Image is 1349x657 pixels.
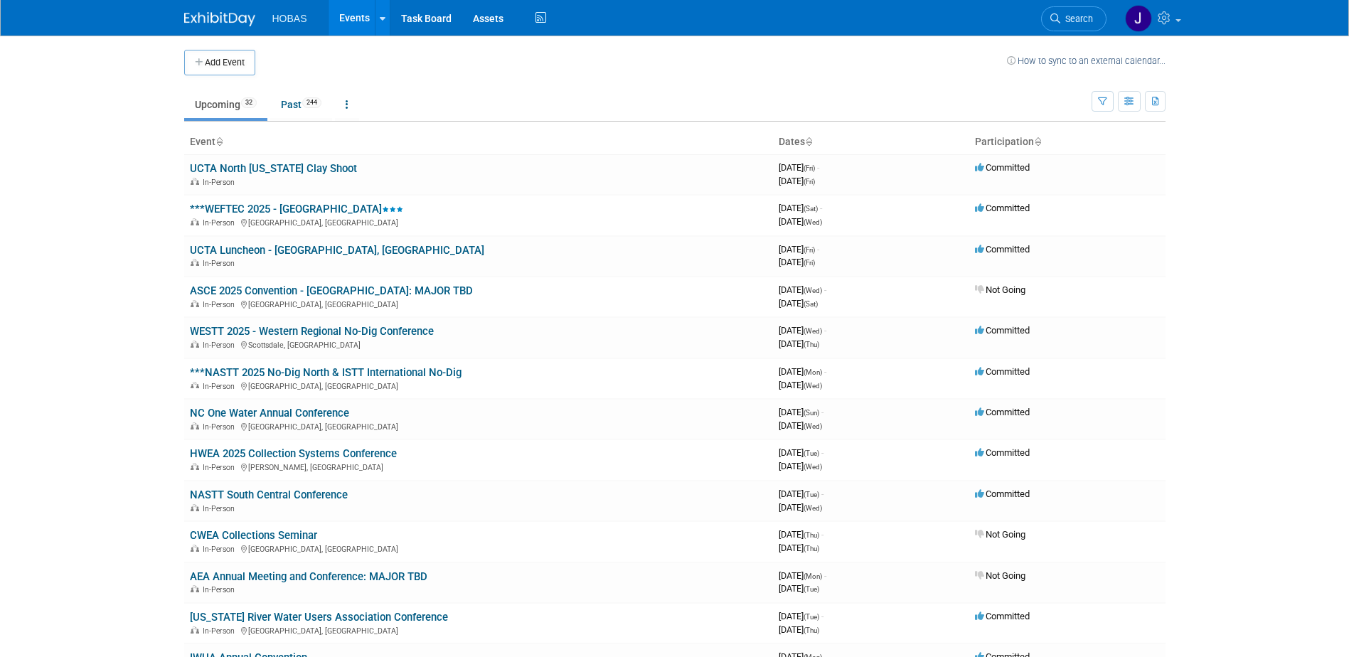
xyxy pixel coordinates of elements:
span: - [824,325,826,336]
span: - [824,284,826,295]
img: In-Person Event [191,300,199,307]
img: In-Person Event [191,463,199,470]
span: (Sat) [804,300,818,308]
span: In-Person [203,463,239,472]
span: In-Person [203,178,239,187]
img: In-Person Event [191,341,199,348]
span: - [817,244,819,255]
span: (Mon) [804,368,822,376]
span: [DATE] [779,570,826,581]
span: (Tue) [804,613,819,621]
span: [DATE] [779,461,822,471]
span: (Wed) [804,382,822,390]
span: Committed [975,488,1030,499]
span: In-Person [203,504,239,513]
span: [DATE] [779,420,822,431]
span: [DATE] [779,543,819,553]
span: [DATE] [779,611,823,621]
span: (Wed) [804,287,822,294]
span: Search [1060,14,1093,24]
span: In-Person [203,545,239,554]
button: Add Event [184,50,255,75]
span: [DATE] [779,244,819,255]
span: (Tue) [804,491,819,498]
span: - [821,529,823,540]
span: - [821,611,823,621]
div: Scottsdale, [GEOGRAPHIC_DATA] [190,338,767,350]
a: Sort by Participation Type [1034,136,1041,147]
span: Committed [975,366,1030,377]
a: Sort by Start Date [805,136,812,147]
span: - [821,447,823,458]
span: (Fri) [804,246,815,254]
div: [GEOGRAPHIC_DATA], [GEOGRAPHIC_DATA] [190,298,767,309]
span: In-Person [203,300,239,309]
img: In-Person Event [191,382,199,389]
img: ExhibitDay [184,12,255,26]
span: (Wed) [804,463,822,471]
span: [DATE] [779,366,826,377]
img: In-Person Event [191,626,199,634]
span: (Fri) [804,259,815,267]
span: - [824,366,826,377]
div: [GEOGRAPHIC_DATA], [GEOGRAPHIC_DATA] [190,420,767,432]
span: In-Person [203,382,239,391]
img: In-Person Event [191,218,199,225]
a: [US_STATE] River Water Users Association Conference [190,611,448,624]
img: In-Person Event [191,259,199,266]
span: (Wed) [804,422,822,430]
a: UCTA North [US_STATE] Clay Shoot [190,162,357,175]
span: [DATE] [779,325,826,336]
span: Not Going [975,284,1025,295]
img: In-Person Event [191,422,199,429]
th: Dates [773,130,969,154]
span: In-Person [203,422,239,432]
th: Participation [969,130,1166,154]
span: (Thu) [804,626,819,634]
span: (Mon) [804,572,822,580]
a: Sort by Event Name [215,136,223,147]
span: [DATE] [779,502,822,513]
span: [DATE] [779,176,815,186]
a: ***NASTT 2025 No-Dig North & ISTT International No-Dig [190,366,462,379]
span: In-Person [203,259,239,268]
a: HWEA 2025 Collection Systems Conference [190,447,397,460]
span: HOBAS [272,13,307,24]
span: [DATE] [779,529,823,540]
span: Not Going [975,529,1025,540]
span: (Tue) [804,585,819,593]
a: Search [1041,6,1107,31]
div: [PERSON_NAME], [GEOGRAPHIC_DATA] [190,461,767,472]
a: UCTA Luncheon - [GEOGRAPHIC_DATA], [GEOGRAPHIC_DATA] [190,244,484,257]
span: [DATE] [779,284,826,295]
div: [GEOGRAPHIC_DATA], [GEOGRAPHIC_DATA] [190,380,767,391]
span: (Thu) [804,341,819,348]
a: Upcoming32 [184,91,267,118]
span: (Wed) [804,218,822,226]
th: Event [184,130,773,154]
a: ASCE 2025 Convention - [GEOGRAPHIC_DATA]: MAJOR TBD [190,284,473,297]
a: ***WEFTEC 2025 - [GEOGRAPHIC_DATA] [190,203,403,215]
span: [DATE] [779,488,823,499]
span: In-Person [203,341,239,350]
span: [DATE] [779,407,823,417]
div: [GEOGRAPHIC_DATA], [GEOGRAPHIC_DATA] [190,624,767,636]
span: Committed [975,447,1030,458]
img: In-Person Event [191,545,199,552]
span: [DATE] [779,216,822,227]
span: (Sun) [804,409,819,417]
span: In-Person [203,626,239,636]
span: (Thu) [804,545,819,552]
span: (Wed) [804,504,822,512]
a: WESTT 2025 - Western Regional No-Dig Conference [190,325,434,338]
span: (Wed) [804,327,822,335]
span: - [817,162,819,173]
span: - [821,488,823,499]
span: - [821,407,823,417]
span: In-Person [203,585,239,594]
span: [DATE] [779,162,819,173]
span: In-Person [203,218,239,228]
span: [DATE] [779,624,819,635]
span: 32 [241,97,257,108]
span: [DATE] [779,338,819,349]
